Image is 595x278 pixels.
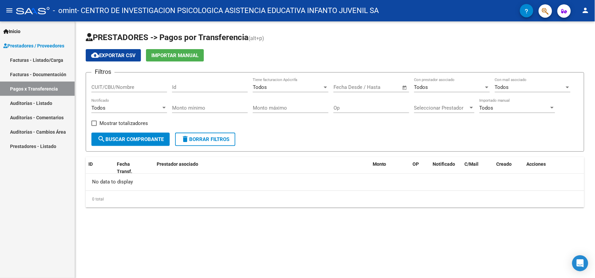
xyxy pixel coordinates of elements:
[495,84,509,90] span: Todos
[430,157,462,179] datatable-header-cell: Notificado
[433,161,455,167] span: Notificado
[86,174,584,190] div: No data to display
[582,6,590,14] mat-icon: person
[99,119,148,127] span: Mostrar totalizadores
[367,84,399,90] input: Fecha fin
[181,135,189,143] mat-icon: delete
[497,161,512,167] span: Creado
[494,157,524,179] datatable-header-cell: Creado
[86,33,248,42] span: PRESTADORES -> Pagos por Transferencia
[524,157,584,179] datatable-header-cell: Acciones
[527,161,546,167] span: Acciones
[91,52,136,58] span: Exportar CSV
[3,28,20,35] span: Inicio
[86,191,584,207] div: 0 total
[77,3,379,18] span: - CENTRO DE INVESTIGACION PSICOLOGICA ASISTENCIA EDUCATIVA INFANTO JUVENIL SA
[5,6,13,14] mat-icon: menu
[146,49,204,61] button: Importar Manual
[114,157,144,179] datatable-header-cell: Fecha Transf.
[401,84,409,92] button: Open calendar
[248,35,264,41] span: (alt+p)
[414,105,468,111] span: Seleccionar Prestador
[572,255,588,271] div: Open Intercom Messenger
[175,133,235,146] button: Borrar Filtros
[465,161,479,167] span: C/Mail
[151,52,199,58] span: Importar Manual
[414,84,428,90] span: Todos
[154,157,370,179] datatable-header-cell: Prestador asociado
[253,84,267,90] span: Todos
[117,161,132,174] span: Fecha Transf.
[333,84,361,90] input: Fecha inicio
[370,157,410,179] datatable-header-cell: Monto
[97,135,105,143] mat-icon: search
[3,42,64,49] span: Prestadores / Proveedores
[86,49,141,61] button: Exportar CSV
[157,161,198,167] span: Prestador asociado
[181,136,229,142] span: Borrar Filtros
[91,51,99,59] mat-icon: cloud_download
[88,161,93,167] span: ID
[410,157,430,179] datatable-header-cell: OP
[91,105,105,111] span: Todos
[91,67,115,77] h3: Filtros
[86,157,114,179] datatable-header-cell: ID
[91,133,170,146] button: Buscar Comprobante
[462,157,494,179] datatable-header-cell: C/Mail
[97,136,164,142] span: Buscar Comprobante
[479,105,494,111] span: Todos
[373,161,386,167] span: Monto
[413,161,419,167] span: OP
[53,3,77,18] span: - omint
